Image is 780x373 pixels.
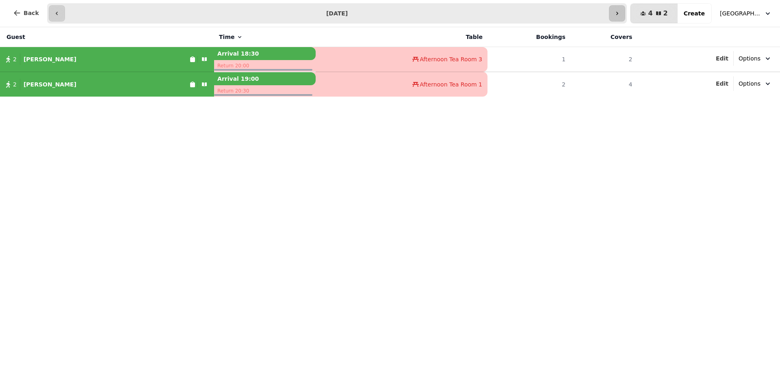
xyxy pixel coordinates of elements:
td: 2 [487,72,570,97]
button: 42 [630,4,677,23]
p: [PERSON_NAME] [24,80,76,88]
th: Covers [570,27,637,47]
td: 4 [570,72,637,97]
th: Bookings [487,27,570,47]
button: Edit [716,80,728,88]
span: 2 [13,80,17,88]
span: Time [219,33,234,41]
th: Table [316,27,487,47]
p: Return 20:00 [214,60,316,71]
span: [GEOGRAPHIC_DATA], [GEOGRAPHIC_DATA] [720,9,760,17]
button: Edit [716,54,728,63]
span: Options [739,54,760,63]
p: Arrival 18:30 [214,47,316,60]
button: [GEOGRAPHIC_DATA], [GEOGRAPHIC_DATA] [715,6,777,21]
span: Back [24,10,39,16]
p: [PERSON_NAME] [24,55,76,63]
button: Create [677,4,711,23]
span: Afternoon Tea Room 3 [420,55,482,63]
span: 2 [13,55,17,63]
button: Options [734,51,777,66]
span: 4 [648,10,652,17]
td: 1 [487,47,570,72]
button: Time [219,33,243,41]
span: Edit [716,81,728,86]
button: Back [6,3,45,23]
span: Options [739,80,760,88]
span: Edit [716,56,728,61]
p: Arrival 19:00 [214,72,316,85]
span: 2 [663,10,668,17]
td: 2 [570,47,637,72]
button: Options [734,76,777,91]
span: Create [684,11,705,16]
p: Return 20:30 [214,85,316,97]
span: Afternoon Tea Room 1 [420,80,482,88]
